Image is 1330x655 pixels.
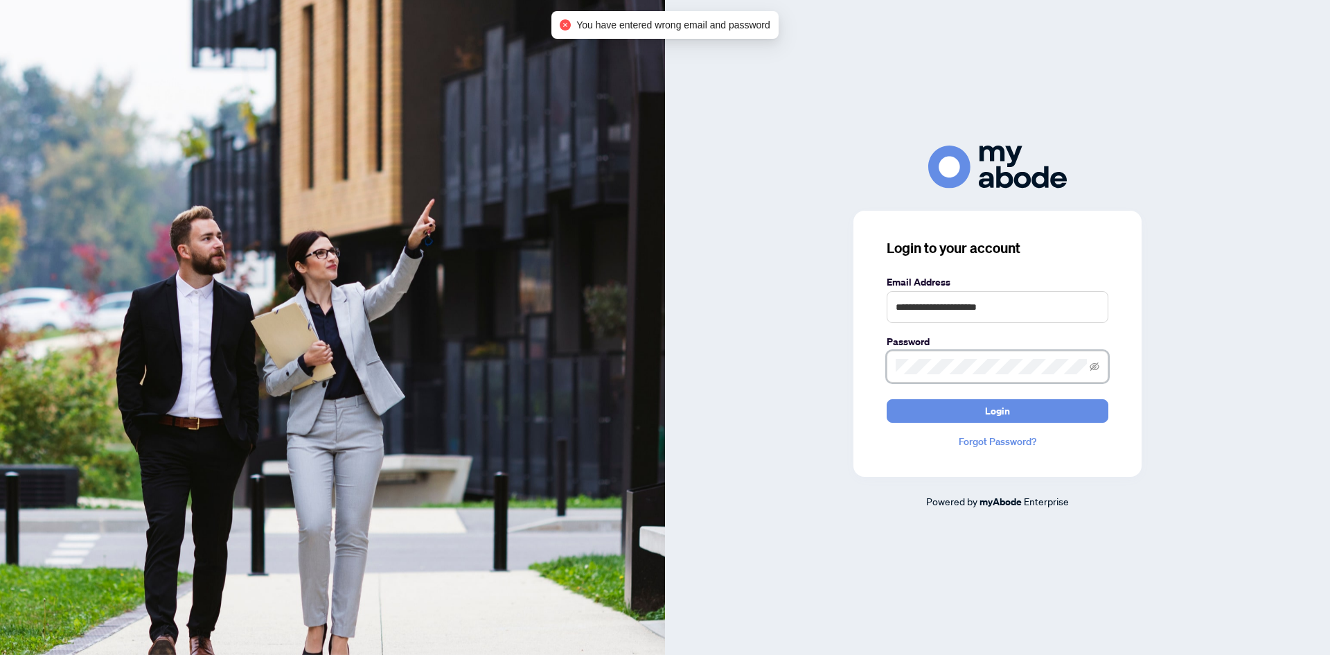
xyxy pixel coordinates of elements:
[560,19,571,30] span: close-circle
[926,495,977,507] span: Powered by
[928,146,1067,188] img: ma-logo
[887,399,1108,423] button: Login
[576,17,770,33] span: You have entered wrong email and password
[887,238,1108,258] h3: Login to your account
[1090,362,1099,372] span: eye-invisible
[979,494,1022,509] a: myAbode
[887,334,1108,349] label: Password
[1024,495,1069,507] span: Enterprise
[887,434,1108,449] a: Forgot Password?
[985,400,1010,422] span: Login
[887,274,1108,290] label: Email Address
